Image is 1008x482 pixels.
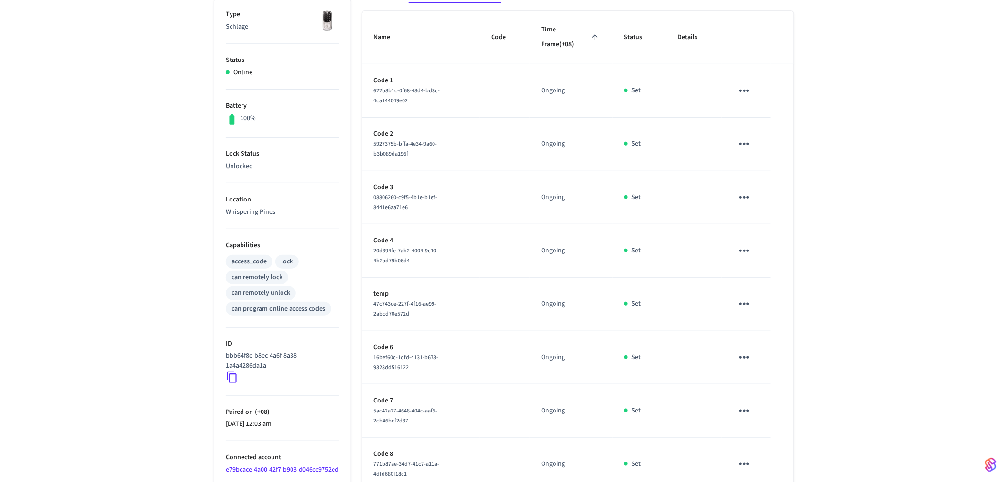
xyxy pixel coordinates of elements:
p: Whispering Pines [226,207,339,217]
span: Time Frame(+08) [541,22,601,52]
p: Code 2 [373,129,468,139]
div: can remotely unlock [232,288,290,298]
td: Ongoing [530,64,612,118]
span: 20d394fe-7ab2-4004-9c10-4b2ad79b06d4 [373,247,438,265]
p: Code 7 [373,396,468,406]
p: [DATE] 12:03 am [226,419,339,429]
p: Code 1 [373,76,468,86]
p: Type [226,10,339,20]
p: Unlocked [226,161,339,171]
p: Battery [226,101,339,111]
p: Paired on [226,407,339,417]
span: Name [373,30,403,45]
p: Code 3 [373,182,468,192]
p: Set [632,459,641,469]
p: Set [632,246,641,256]
img: SeamLogoGradient.69752ec5.svg [985,457,997,472]
div: access_code [232,257,267,267]
td: Ongoing [530,384,612,438]
p: Location [226,195,339,205]
div: can remotely lock [232,272,282,282]
td: Ongoing [530,278,612,331]
div: lock [281,257,293,267]
td: Ongoing [530,331,612,384]
span: Details [678,30,710,45]
p: Schlage [226,22,339,32]
span: 08806260-c9f5-4b1e-b1ef-8441e6aa71e6 [373,193,437,211]
p: Capabilities [226,241,339,251]
p: Set [632,86,641,96]
span: Status [624,30,655,45]
span: 47c743ce-227f-4f16-ae99-2abcd70e572d [373,300,436,318]
span: 771b87ae-34d7-41c7-a11a-4dfd680f18c1 [373,460,439,478]
p: Code 8 [373,449,468,459]
p: ID [226,339,339,349]
p: Status [226,55,339,65]
p: Lock Status [226,149,339,159]
p: temp [373,289,468,299]
a: e79bcace-4a00-42f7-b903-d046cc9752ed [226,465,339,474]
span: 16bef60c-1dfd-4131-b673-9323dd516122 [373,353,438,372]
td: Ongoing [530,224,612,278]
img: Yale Assure Touchscreen Wifi Smart Lock, Satin Nickel, Front [315,10,339,33]
span: 5ac42a27-4648-404c-aaf6-2cb46bcf2d37 [373,407,437,425]
p: Code 6 [373,342,468,352]
span: 622b8b1c-0f68-48d4-bd3c-4ca144049e02 [373,87,440,105]
p: Set [632,406,641,416]
p: bbb64f8e-b8ec-4a6f-8a38-1a4a4286da1a [226,351,335,371]
p: Set [632,299,641,309]
td: Ongoing [530,118,612,171]
p: Set [632,139,641,149]
p: Code 4 [373,236,468,246]
p: Set [632,192,641,202]
td: Ongoing [530,171,612,224]
p: Set [632,352,641,362]
p: Connected account [226,452,339,462]
p: 100% [240,113,256,123]
span: Code [491,30,518,45]
span: ( +08 ) [253,407,270,417]
p: Online [233,68,252,78]
span: 5927375b-bffa-4e34-9a60-b3b089da196f [373,140,437,158]
div: can program online access codes [232,304,325,314]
